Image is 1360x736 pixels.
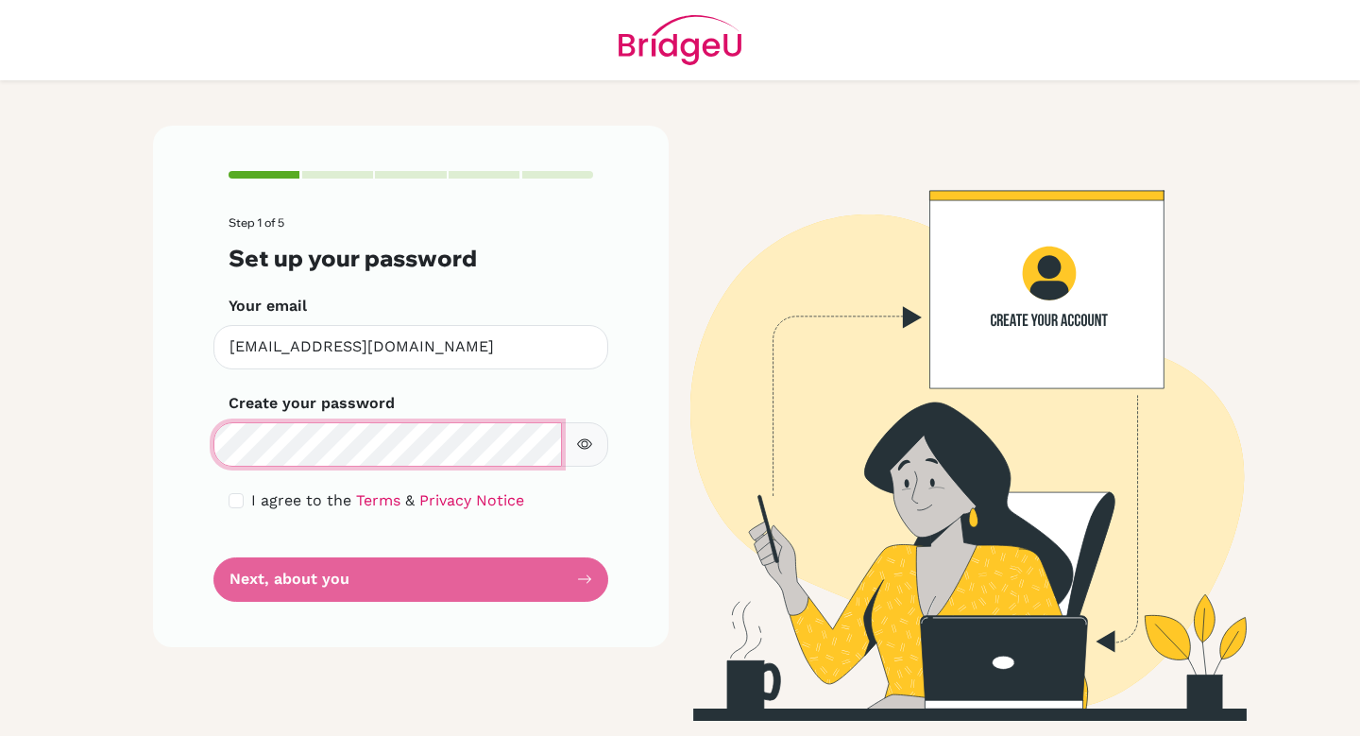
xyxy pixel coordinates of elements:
h3: Set up your password [229,245,593,272]
label: Create your password [229,392,395,415]
input: Insert your email* [213,325,608,369]
span: Step 1 of 5 [229,215,284,230]
label: Your email [229,295,307,317]
span: I agree to the [251,491,351,509]
span: & [405,491,415,509]
a: Terms [356,491,400,509]
a: Privacy Notice [419,491,524,509]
